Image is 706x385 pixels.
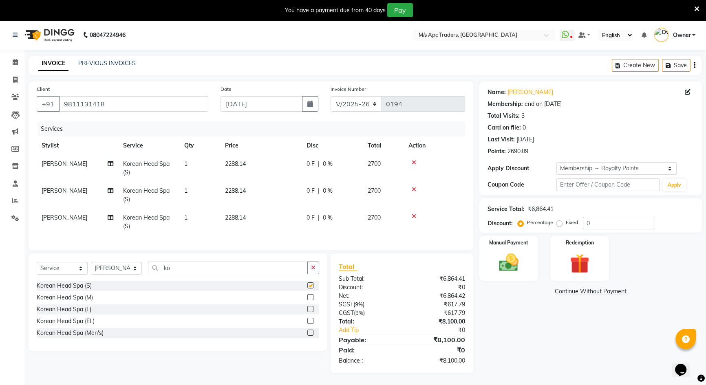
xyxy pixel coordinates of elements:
div: ₹6,864.41 [528,205,554,213]
input: Search or Scan [148,262,308,274]
label: Redemption [566,239,594,246]
label: Date [221,86,232,93]
div: Discount: [333,283,402,292]
span: 2288.14 [225,214,246,221]
span: Total [339,262,357,271]
span: 0 % [323,187,333,195]
div: ( ) [333,309,402,317]
div: ₹617.79 [402,309,471,317]
button: Create New [612,59,659,72]
div: Discount: [488,219,513,228]
div: end on [DATE] [525,100,562,108]
div: ₹0 [402,345,471,355]
img: Owner [654,28,668,42]
span: Korean Head Spa (S) [123,214,170,230]
th: Price [220,136,302,155]
th: Service [118,136,179,155]
span: | [318,187,320,195]
span: | [318,213,320,222]
span: [PERSON_NAME] [42,214,87,221]
b: 08047224946 [90,24,126,46]
div: ₹0 [402,283,471,292]
div: ₹6,864.42 [402,292,471,300]
th: Qty [179,136,220,155]
div: ₹617.79 [402,300,471,309]
label: Client [37,86,50,93]
span: 0 % [323,160,333,168]
span: 0 F [307,160,315,168]
span: 2288.14 [225,187,246,194]
div: ₹8,100.00 [402,356,471,365]
span: | [318,160,320,168]
span: 0 % [323,213,333,222]
span: 9% [355,310,363,316]
div: [DATE] [516,135,534,144]
div: Coupon Code [488,180,556,189]
div: 3 [521,112,525,120]
div: ₹8,100.00 [402,335,471,345]
div: Balance : [333,356,402,365]
span: 0 F [307,187,315,195]
a: Add Tip [333,326,414,334]
span: 2700 [368,214,381,221]
div: Name: [488,88,506,97]
img: logo [21,24,77,46]
div: Last Visit: [488,135,515,144]
span: 1 [184,214,188,221]
div: ( ) [333,300,402,309]
label: Manual Payment [489,239,528,246]
span: [PERSON_NAME] [42,187,87,194]
div: ₹8,100.00 [402,317,471,326]
div: Total: [333,317,402,326]
input: Enter Offer / Coupon Code [556,178,660,191]
div: Apply Discount [488,164,556,173]
a: Continue Without Payment [481,287,700,296]
label: Fixed [566,219,578,226]
div: ₹0 [413,326,471,334]
span: 9% [355,301,363,308]
div: You have a payment due from 40 days [285,6,386,15]
span: Korean Head Spa (S) [123,160,170,176]
div: Points: [488,147,506,156]
div: Service Total: [488,205,525,213]
span: 1 [184,187,188,194]
div: Membership: [488,100,523,108]
div: Korean Head Spa (L) [37,305,91,314]
div: Total Visits: [488,112,520,120]
th: Total [363,136,404,155]
div: ₹6,864.41 [402,275,471,283]
span: 1 [184,160,188,167]
th: Disc [302,136,363,155]
div: 0 [523,123,526,132]
th: Stylist [37,136,118,155]
div: Services [38,121,471,136]
label: Invoice Number [331,86,366,93]
span: [PERSON_NAME] [42,160,87,167]
a: INVOICE [38,56,68,71]
label: Percentage [527,219,553,226]
button: Save [662,59,691,72]
span: CGST [339,309,354,317]
div: Korean Head Spa (EL) [37,317,95,326]
div: Paid: [333,345,402,355]
span: 2700 [368,160,381,167]
div: Card on file: [488,123,521,132]
th: Action [404,136,465,155]
button: +91 [37,96,60,112]
div: Korean Head Spa (Men's) [37,329,104,337]
span: Korean Head Spa (S) [123,187,170,203]
a: [PERSON_NAME] [507,88,553,97]
iframe: chat widget [672,352,698,377]
span: Owner [673,31,691,40]
div: 2690.09 [507,147,528,156]
span: 2700 [368,187,381,194]
div: Sub Total: [333,275,402,283]
div: Net: [333,292,402,300]
span: SGST [339,301,353,308]
input: Search by Name/Mobile/Email/Code [59,96,208,112]
button: Pay [387,3,413,17]
button: Apply [663,179,686,191]
div: Korean Head Spa (M) [37,293,93,302]
img: _gift.svg [564,251,596,276]
div: Payable: [333,335,402,345]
